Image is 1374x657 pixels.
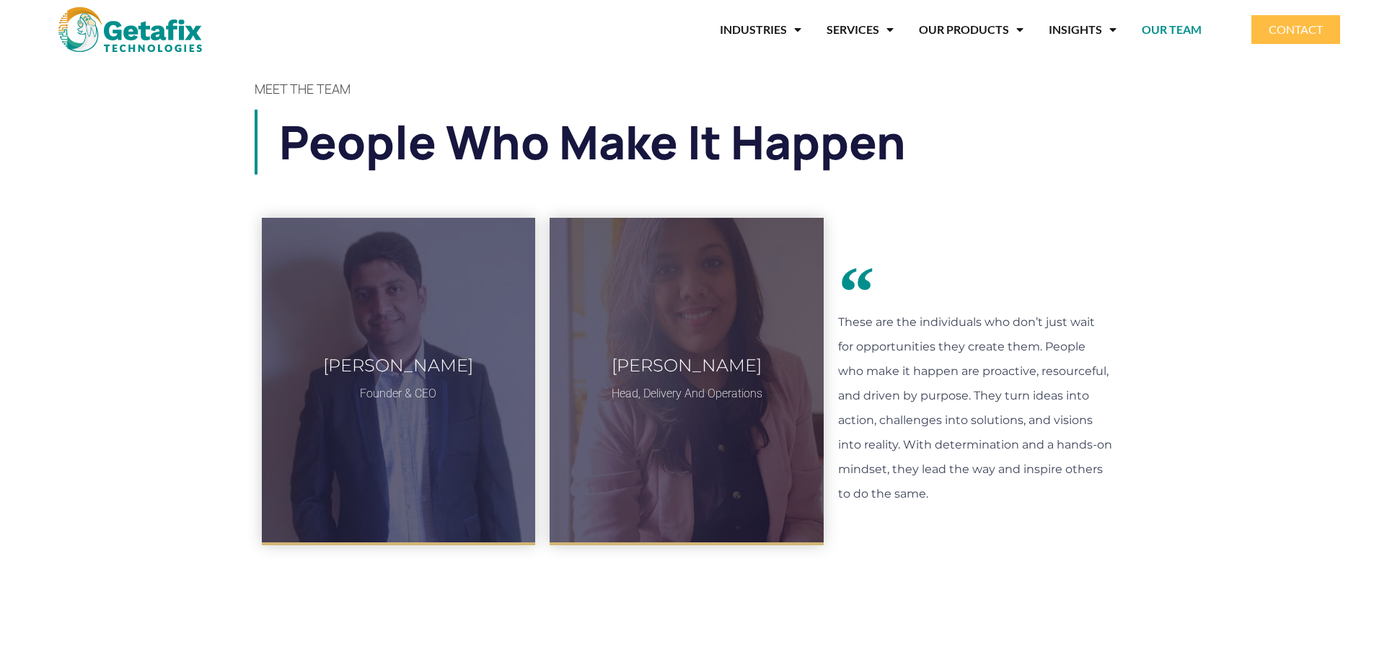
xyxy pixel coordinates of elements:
a: OUR TEAM [1142,13,1202,46]
h4: MEET THE TEAM [255,82,1120,95]
img: web and mobile application development company [58,7,202,52]
p: These are the individuals who don’t just wait for opportunities they create them. People who make... [838,310,1112,506]
h1: People who make it happen [279,110,1120,175]
a: SERVICES [827,13,894,46]
a: INDUSTRIES [720,13,801,46]
a: OUR PRODUCTS [919,13,1023,46]
span: CONTACT [1269,24,1323,35]
a: INSIGHTS [1049,13,1117,46]
a: CONTACT [1251,15,1340,44]
nav: Menu [268,13,1202,46]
